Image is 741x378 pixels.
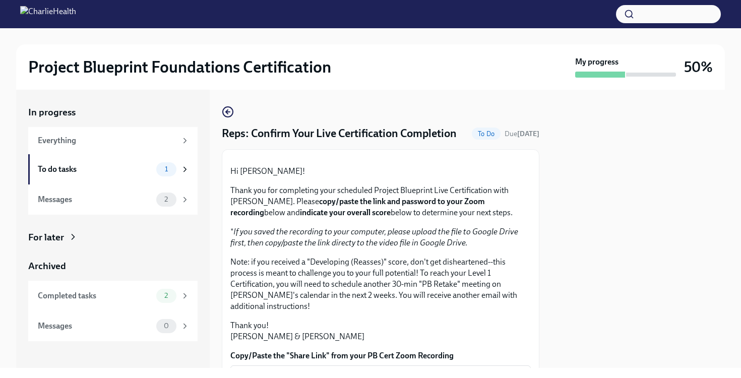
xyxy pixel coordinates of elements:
[28,57,331,77] h2: Project Blueprint Foundations Certification
[28,127,198,154] a: Everything
[472,130,501,138] span: To Do
[300,208,391,217] strong: indicate your overall score
[505,129,539,139] span: October 2nd, 2025 12:00
[575,56,619,68] strong: My progress
[230,197,485,217] strong: copy/paste the link and password to your Zoom recording
[28,260,198,273] a: Archived
[230,350,531,361] label: Copy/Paste the "Share Link" from your PB Cert Zoom Recording
[28,231,198,244] a: For later
[38,164,152,175] div: To do tasks
[505,130,539,138] span: Due
[230,227,518,247] em: If you saved the recording to your computer, please upload the file to Google Drive first, then c...
[28,184,198,215] a: Messages2
[158,196,174,203] span: 2
[38,135,176,146] div: Everything
[517,130,539,138] strong: [DATE]
[28,106,198,119] a: In progress
[159,165,174,173] span: 1
[158,292,174,299] span: 2
[684,58,713,76] h3: 50%
[158,322,175,330] span: 0
[230,320,531,342] p: Thank you! [PERSON_NAME] & [PERSON_NAME]
[230,166,531,177] p: Hi [PERSON_NAME]!
[38,290,152,301] div: Completed tasks
[28,154,198,184] a: To do tasks1
[230,257,531,312] p: Note: if you received a "Developing (Reasses)" score, don't get disheartened--this process is mea...
[28,311,198,341] a: Messages0
[20,6,76,22] img: CharlieHealth
[28,281,198,311] a: Completed tasks2
[230,185,531,218] p: Thank you for completing your scheduled Project Blueprint Live Certification with [PERSON_NAME]. ...
[28,231,64,244] div: For later
[222,126,457,141] h4: Reps: Confirm Your Live Certification Completion
[38,321,152,332] div: Messages
[38,194,152,205] div: Messages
